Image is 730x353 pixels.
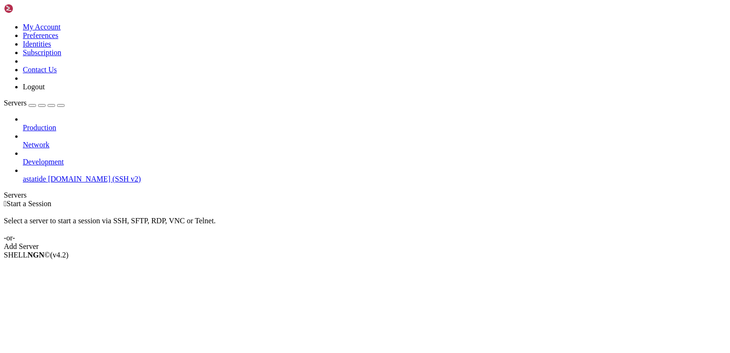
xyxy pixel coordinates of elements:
span: Start a Session [7,200,51,208]
a: Logout [23,83,45,91]
span: 4.2.0 [50,251,69,259]
a: astatide [DOMAIN_NAME] (SSH v2) [23,175,726,183]
a: Servers [4,99,65,107]
span:  [4,200,7,208]
span: Network [23,141,49,149]
div: Add Server [4,242,726,251]
li: Production [23,115,726,132]
img: Shellngn [4,4,58,13]
a: Contact Us [23,66,57,74]
a: Production [23,124,726,132]
span: Development [23,158,64,166]
a: Preferences [23,31,58,39]
span: SHELL © [4,251,68,259]
a: Network [23,141,726,149]
span: Production [23,124,56,132]
li: astatide [DOMAIN_NAME] (SSH v2) [23,166,726,183]
span: Servers [4,99,27,107]
a: Subscription [23,48,61,57]
span: [DOMAIN_NAME] (SSH v2) [48,175,141,183]
a: Identities [23,40,51,48]
li: Development [23,149,726,166]
a: My Account [23,23,61,31]
div: Servers [4,191,726,200]
b: NGN [28,251,45,259]
div: Select a server to start a session via SSH, SFTP, RDP, VNC or Telnet. -or- [4,208,726,242]
span: astatide [23,175,46,183]
li: Network [23,132,726,149]
a: Development [23,158,726,166]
